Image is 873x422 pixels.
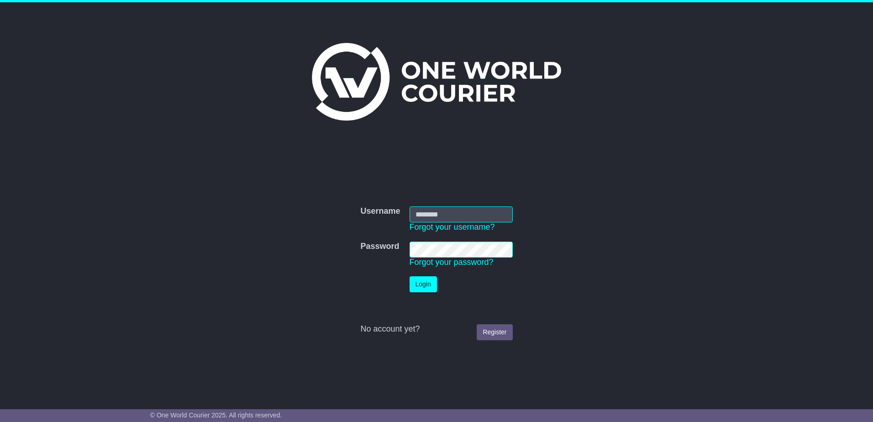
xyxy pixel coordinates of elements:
label: Password [360,242,399,252]
button: Login [410,276,437,292]
span: © One World Courier 2025. All rights reserved. [150,411,282,419]
a: Forgot your username? [410,222,495,232]
img: One World [312,43,561,121]
label: Username [360,206,400,216]
a: Register [477,324,512,340]
a: Forgot your password? [410,258,494,267]
div: No account yet? [360,324,512,334]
